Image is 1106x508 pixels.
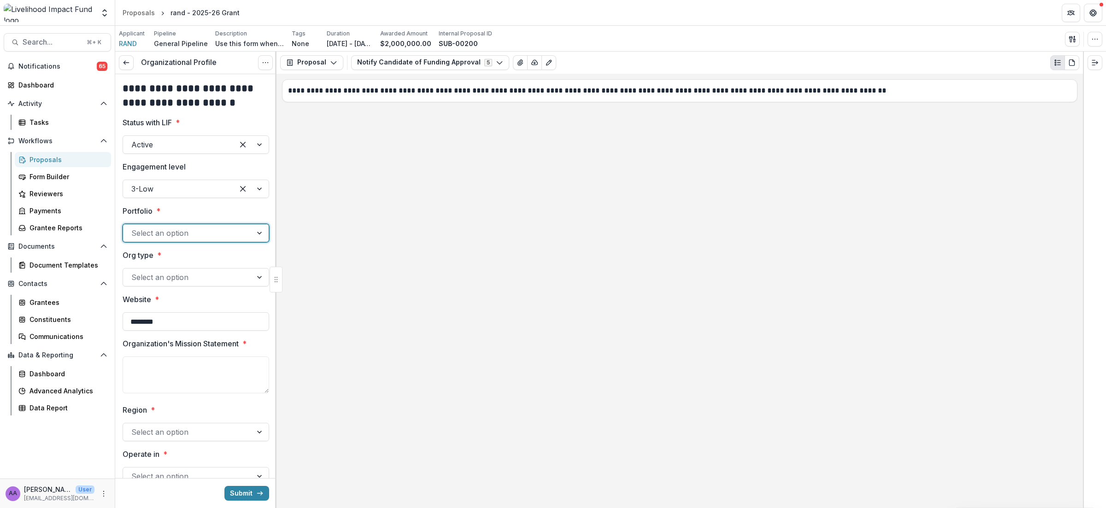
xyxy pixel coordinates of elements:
[235,181,250,196] div: Clear selected options
[439,29,492,38] p: Internal Proposal ID
[9,490,17,496] div: Aude Anquetil
[380,39,431,48] p: $2,000,000.00
[15,220,111,235] a: Grantee Reports
[15,115,111,130] a: Tasks
[15,383,111,398] a: Advanced Analytics
[29,189,104,199] div: Reviewers
[18,280,96,288] span: Contacts
[29,369,104,379] div: Dashboard
[119,29,145,38] p: Applicant
[76,485,94,494] p: User
[15,312,111,327] a: Constituents
[119,39,137,48] a: RAND
[29,172,104,181] div: Form Builder
[292,39,309,48] p: None
[24,485,72,494] p: [PERSON_NAME]
[29,298,104,307] div: Grantees
[1084,4,1102,22] button: Get Help
[29,315,104,324] div: Constituents
[15,169,111,184] a: Form Builder
[224,486,269,501] button: Submit
[541,55,556,70] button: Edit as form
[18,137,96,145] span: Workflows
[123,449,159,460] p: Operate in
[123,205,153,216] p: Portfolio
[29,155,104,164] div: Proposals
[123,161,186,172] p: Engagement level
[24,494,94,502] p: [EMAIL_ADDRESS][DOMAIN_NAME]
[29,223,104,233] div: Grantee Reports
[4,96,111,111] button: Open Activity
[4,4,94,22] img: Livelihood Impact Fund logo
[351,55,509,70] button: Notify Candidate of Funding Approval5
[123,117,172,128] p: Status with LIF
[327,39,373,48] p: [DATE] - [DATE]
[23,38,81,47] span: Search...
[18,100,96,108] span: Activity
[1065,55,1079,70] button: PDF view
[15,186,111,201] a: Reviewers
[4,134,111,148] button: Open Workflows
[4,348,111,362] button: Open Data & Reporting
[171,8,240,18] div: rand - 2025-26 Grant
[4,33,111,52] button: Search...
[98,4,111,22] button: Open entity switcher
[15,366,111,381] a: Dashboard
[215,39,284,48] p: Use this form when you need to skip straight to the Funding Decision stage in the General Pipelin...
[513,55,528,70] button: View Attached Files
[18,63,97,70] span: Notifications
[15,152,111,167] a: Proposals
[154,29,176,38] p: Pipeline
[18,243,96,251] span: Documents
[18,80,104,90] div: Dashboard
[380,29,428,38] p: Awarded Amount
[15,257,111,273] a: Document Templates
[439,39,478,48] p: SUB-00200
[29,206,104,216] div: Payments
[85,37,103,47] div: ⌘ + K
[119,6,243,19] nav: breadcrumb
[235,137,250,152] div: Clear selected options
[15,400,111,415] a: Data Report
[292,29,306,38] p: Tags
[29,260,104,270] div: Document Templates
[97,62,107,71] span: 65
[119,6,159,19] a: Proposals
[18,351,96,359] span: Data & Reporting
[123,338,239,349] p: Organization's Mission Statement
[4,59,111,74] button: Notifications65
[141,58,217,67] h3: Organizational Profile
[15,203,111,218] a: Payments
[1088,55,1102,70] button: Expand right
[123,404,147,415] p: Region
[327,29,350,38] p: Duration
[123,8,155,18] div: Proposals
[215,29,247,38] p: Description
[29,332,104,341] div: Communications
[123,250,153,261] p: Org type
[4,276,111,291] button: Open Contacts
[4,77,111,93] a: Dashboard
[1062,4,1080,22] button: Partners
[29,386,104,396] div: Advanced Analytics
[154,39,208,48] p: General Pipeline
[15,295,111,310] a: Grantees
[258,55,273,70] button: Options
[29,117,104,127] div: Tasks
[1050,55,1065,70] button: Plaintext view
[98,488,109,499] button: More
[4,239,111,254] button: Open Documents
[15,329,111,344] a: Communications
[29,403,104,413] div: Data Report
[123,294,151,305] p: Website
[280,55,343,70] button: Proposal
